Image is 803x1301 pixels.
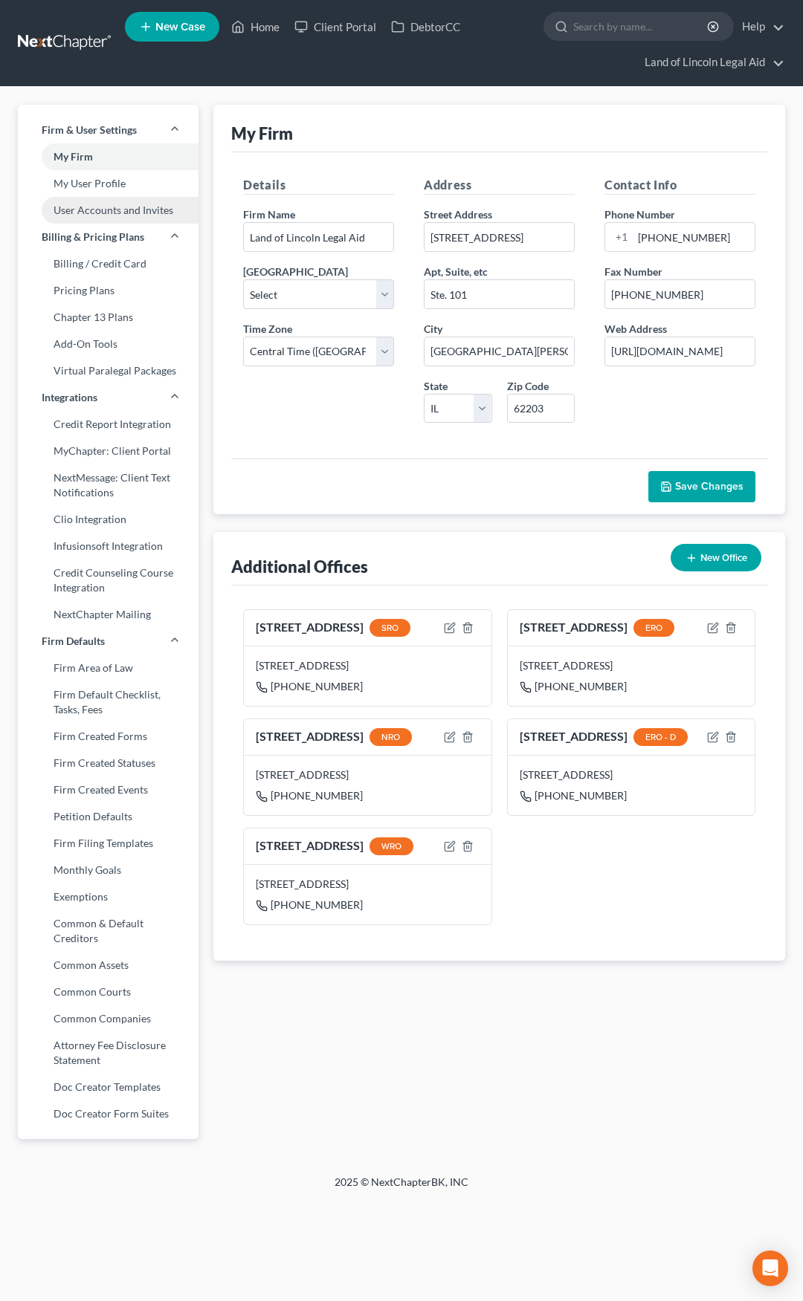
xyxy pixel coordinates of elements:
[424,176,575,195] h5: Address
[604,176,755,195] h5: Contact Info
[425,337,574,366] input: Enter city...
[535,680,627,692] span: [PHONE_NUMBER]
[18,506,199,533] a: Clio Integration
[42,634,105,649] span: Firm Defaults
[271,898,363,911] span: [PHONE_NUMBER]
[231,556,368,577] div: Additional Offices
[18,143,199,170] a: My Firm
[424,207,492,222] label: Street Address
[18,304,199,331] a: Chapter 13 Plans
[507,394,575,424] input: XXXXX
[520,728,688,747] div: [STREET_ADDRESS]
[18,681,199,723] a: Firm Default Checklist, Tasks, Fees
[425,223,574,251] input: Enter address...
[155,22,205,33] span: New Case
[424,264,488,279] label: Apt, Suite, etc
[675,480,744,493] span: Save Changes
[605,280,755,308] input: Enter fax...
[256,658,480,673] div: [STREET_ADDRESS]
[18,277,199,304] a: Pricing Plans
[18,331,199,357] a: Add-On Tools
[243,264,348,279] label: [GEOGRAPHIC_DATA]
[244,223,393,251] input: Enter name...
[384,13,468,40] a: DebtorCC
[370,728,412,746] div: NRO
[633,619,674,637] div: ERO
[18,384,199,411] a: Integrations
[507,378,549,394] label: Zip Code
[18,830,199,857] a: Firm Filing Templates
[520,768,744,782] div: [STREET_ADDRESS]
[18,910,199,952] a: Common & Default Creditors
[42,123,137,137] span: Firm & User Settings
[42,230,144,244] span: Billing & Pricing Plans
[424,321,442,337] label: City
[573,13,709,40] input: Search by name...
[45,1175,758,1201] div: 2025 © NextChapterBK, INC
[256,768,480,782] div: [STREET_ADDRESS]
[18,776,199,803] a: Firm Created Events
[18,411,199,438] a: Credit Report Integration
[18,357,199,384] a: Virtual Paralegal Packages
[604,207,675,222] label: Phone Number
[18,628,199,655] a: Firm Defaults
[425,280,574,308] input: (optional)
[604,321,667,337] label: Web Address
[520,619,674,637] div: [STREET_ADDRESS]
[424,378,448,394] label: State
[648,471,755,502] button: Save Changes
[18,170,199,197] a: My User Profile
[18,438,199,464] a: MyChapter: Client Portal
[18,750,199,776] a: Firm Created Statuses
[370,619,410,637] div: SRO
[752,1250,788,1286] div: Open Intercom Messenger
[18,559,199,601] a: Credit Counseling Course Integration
[18,601,199,628] a: NextChapter Mailing
[18,883,199,910] a: Exemptions
[231,123,293,144] div: My Firm
[243,176,394,195] h5: Details
[735,13,784,40] a: Help
[18,1032,199,1074] a: Attorney Fee Disclosure Statement
[604,264,662,279] label: Fax Number
[18,197,199,224] a: User Accounts and Invites
[42,390,97,405] span: Integrations
[256,877,480,892] div: [STREET_ADDRESS]
[243,208,295,221] span: Firm Name
[224,13,287,40] a: Home
[18,1005,199,1032] a: Common Companies
[18,464,199,506] a: NextMessage: Client Text Notifications
[671,544,761,571] button: New Office
[18,803,199,830] a: Petition Defaults
[18,857,199,883] a: Monthly Goals
[287,13,384,40] a: Client Portal
[633,728,688,746] div: ERO - D
[18,723,199,750] a: Firm Created Forms
[256,837,413,856] div: [STREET_ADDRESS]
[18,533,199,559] a: Infusionsoft Integration
[535,789,627,802] span: [PHONE_NUMBER]
[605,337,755,366] input: Enter web address....
[256,728,412,747] div: [STREET_ADDRESS]
[605,223,633,251] div: +1
[18,224,199,250] a: Billing & Pricing Plans
[370,837,413,855] div: WRO
[18,250,199,277] a: Billing / Credit Card
[18,655,199,681] a: Firm Area of Law
[520,658,744,673] div: [STREET_ADDRESS]
[18,1100,199,1127] a: Doc Creator Form Suites
[637,49,784,76] a: Land of Lincoln Legal Aid
[18,952,199,979] a: Common Assets
[243,321,292,337] label: Time Zone
[633,223,755,251] input: Enter phone...
[271,789,363,802] span: [PHONE_NUMBER]
[271,680,363,692] span: [PHONE_NUMBER]
[256,619,410,637] div: [STREET_ADDRESS]
[18,1074,199,1100] a: Doc Creator Templates
[18,117,199,143] a: Firm & User Settings
[18,979,199,1005] a: Common Courts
